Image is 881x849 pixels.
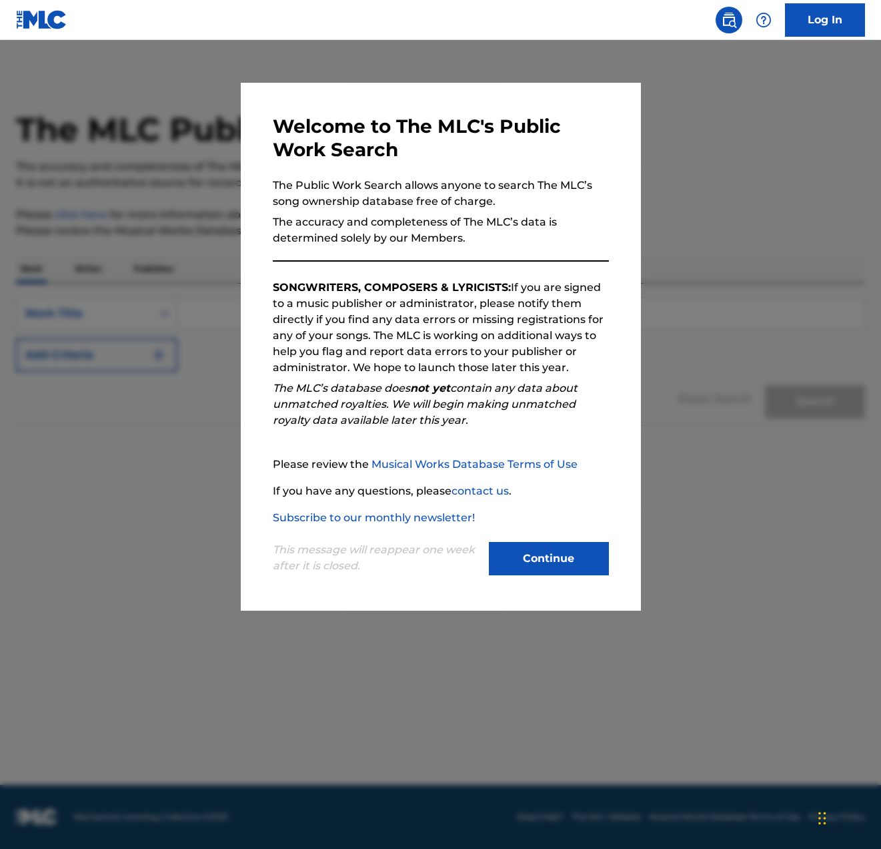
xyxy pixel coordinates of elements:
div: Drag [818,798,826,838]
img: MLC Logo [16,10,67,29]
p: This message will reappear one week after it is closed. [273,542,481,574]
p: If you have any questions, please . [273,483,609,499]
h3: Welcome to The MLC's Public Work Search [273,115,609,162]
p: If you are signed to a music publisher or administrator, please notify them directly if you find ... [273,280,609,376]
p: Please review the [273,457,609,473]
p: The accuracy and completeness of The MLC’s data is determined solely by our Members. [273,214,609,246]
img: help [756,12,772,28]
a: Musical Works Database Terms of Use [371,458,578,471]
button: Continue [489,542,609,575]
strong: not yet [410,382,450,394]
a: Public Search [716,7,742,33]
a: Subscribe to our monthly newsletter! [273,511,475,524]
a: contact us [452,485,509,497]
img: search [721,12,737,28]
em: The MLC’s database does contain any data about unmatched royalties. We will begin making unmatche... [273,382,578,427]
iframe: Chat Widget [814,785,881,849]
a: Log In [785,3,865,37]
p: The Public Work Search allows anyone to search The MLC’s song ownership database free of charge. [273,178,609,210]
strong: SONGWRITERS, COMPOSERS & LYRICISTS: [273,281,511,294]
div: Help [750,7,777,33]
